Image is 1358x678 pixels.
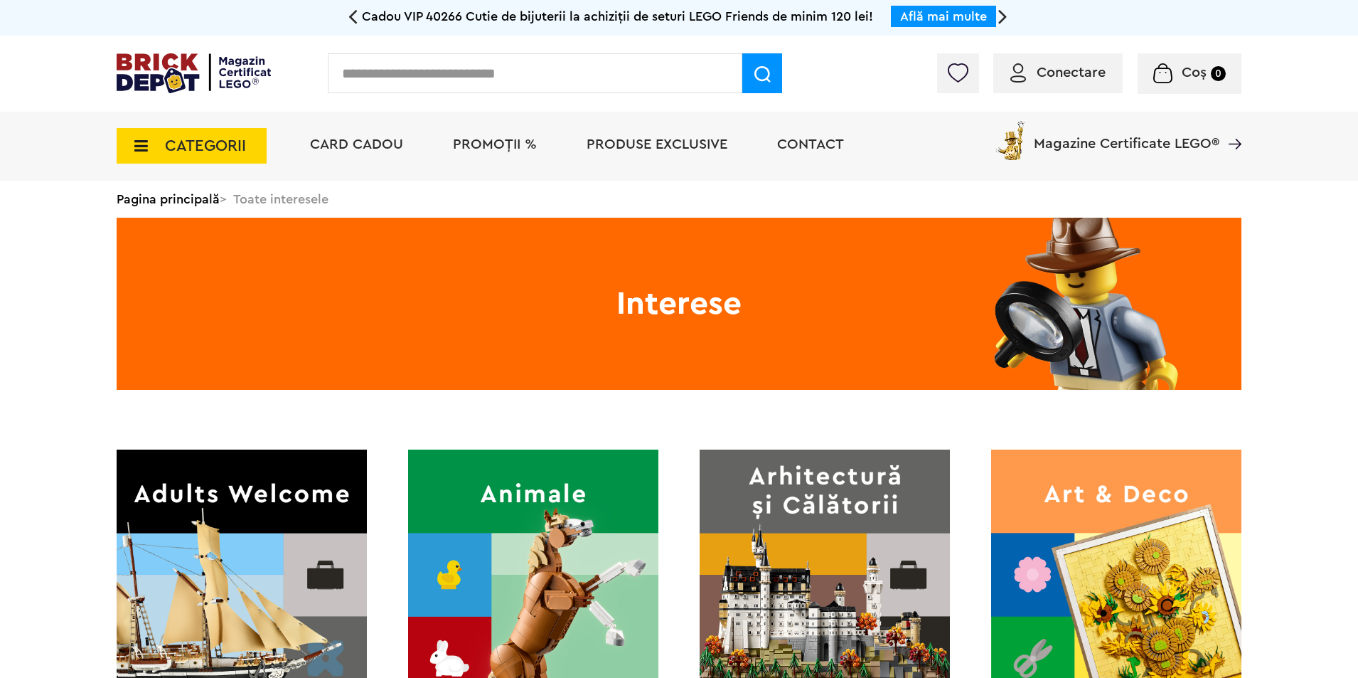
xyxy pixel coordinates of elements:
a: PROMOȚII % [453,137,537,152]
a: Conectare [1010,65,1106,80]
span: Magazine Certificate LEGO® [1034,118,1219,151]
a: Află mai multe [900,10,987,23]
span: Conectare [1037,65,1106,80]
small: 0 [1211,66,1226,81]
span: CATEGORII [165,138,246,154]
a: Magazine Certificate LEGO® [1219,118,1241,132]
a: Card Cadou [310,137,403,152]
div: > Toate interesele [117,181,1241,218]
span: Cadou VIP 40266 Cutie de bijuterii la achiziții de seturi LEGO Friends de minim 120 lei! [362,10,873,23]
a: Contact [777,137,844,152]
a: Produse exclusive [587,137,727,152]
a: Pagina principală [117,193,220,206]
h1: Interese [117,218,1241,390]
span: Coș [1182,65,1207,80]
